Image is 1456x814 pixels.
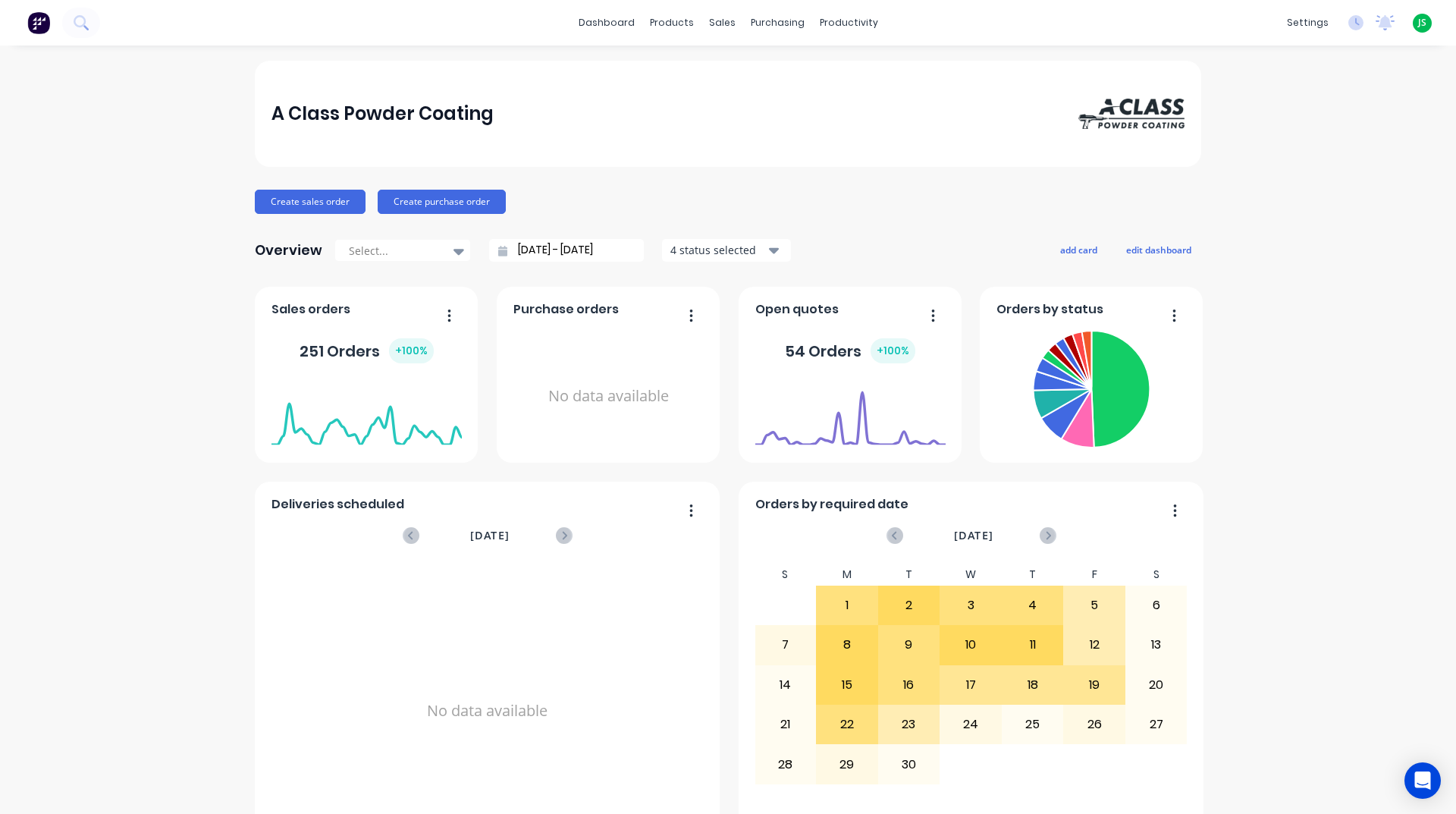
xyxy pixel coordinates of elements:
div: 21 [755,706,816,743]
div: 1 [817,586,877,624]
button: add card [1050,240,1107,259]
div: productivity [812,11,886,34]
div: S [755,564,817,586]
div: 6 [1126,586,1187,624]
div: + 100 % [871,338,915,363]
span: [DATE] [954,527,993,544]
div: 15 [817,666,877,704]
div: T [1002,564,1064,586]
div: 16 [879,666,940,704]
button: Create sales order [255,190,366,214]
img: A Class Powder Coating [1078,99,1185,129]
div: 7 [755,626,816,664]
div: 20 [1126,666,1187,704]
div: Overview [255,235,322,266]
div: 54 Orders [785,338,915,363]
div: settings [1279,11,1336,34]
div: F [1063,564,1125,586]
span: Deliveries scheduled [271,495,404,514]
div: 9 [879,626,940,664]
div: 4 [1003,586,1063,624]
div: No data available [513,325,704,468]
div: 25 [1003,706,1063,743]
button: Create purchase order [378,190,506,214]
div: W [940,564,1002,586]
div: 251 Orders [300,338,434,363]
div: 11 [1003,626,1063,664]
span: [DATE] [470,527,510,544]
div: purchasing [743,11,812,34]
a: dashboard [571,11,642,34]
img: Factory [27,11,50,34]
div: 18 [1003,666,1063,704]
div: 28 [755,745,816,783]
div: 10 [940,626,1001,664]
div: 26 [1064,706,1125,743]
div: 14 [755,666,816,704]
span: Purchase orders [513,300,619,319]
span: Open quotes [755,300,839,319]
div: Open Intercom Messenger [1404,762,1441,799]
div: 24 [940,706,1001,743]
span: Orders by status [996,300,1103,319]
div: 3 [940,586,1001,624]
div: 17 [940,666,1001,704]
div: 30 [879,745,940,783]
div: 27 [1126,706,1187,743]
div: T [878,564,940,586]
div: 19 [1064,666,1125,704]
button: edit dashboard [1116,240,1201,259]
span: JS [1418,16,1426,30]
div: 8 [817,626,877,664]
button: 4 status selected [662,239,791,262]
div: 5 [1064,586,1125,624]
div: 23 [879,706,940,743]
div: + 100 % [389,338,434,363]
div: sales [701,11,743,34]
div: products [642,11,701,34]
span: Sales orders [271,300,350,319]
div: S [1125,564,1188,586]
div: 22 [817,706,877,743]
div: 29 [817,745,877,783]
div: 12 [1064,626,1125,664]
div: A Class Powder Coating [271,99,494,129]
div: 4 status selected [670,242,766,258]
div: M [816,564,878,586]
div: 13 [1126,626,1187,664]
div: 2 [879,586,940,624]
